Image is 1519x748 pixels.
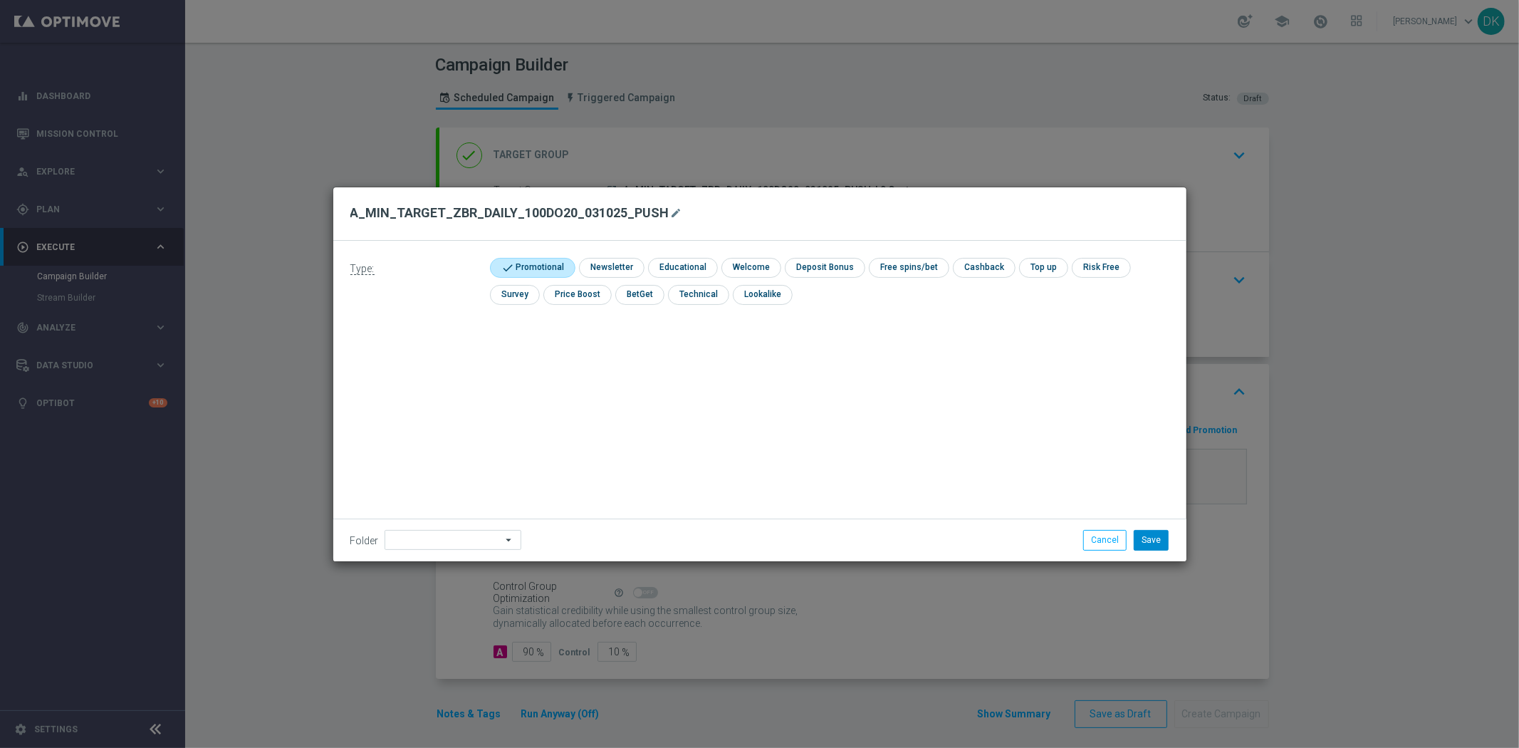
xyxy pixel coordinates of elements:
[503,531,517,549] i: arrow_drop_down
[1083,530,1127,550] button: Cancel
[350,204,669,222] h2: A_MIN_TARGET_ZBR_DAILY_100DO20_031025_PUSH
[350,263,375,275] span: Type:
[669,204,687,222] button: mode_edit
[671,207,682,219] i: mode_edit
[1134,530,1169,550] button: Save
[350,535,379,547] label: Folder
